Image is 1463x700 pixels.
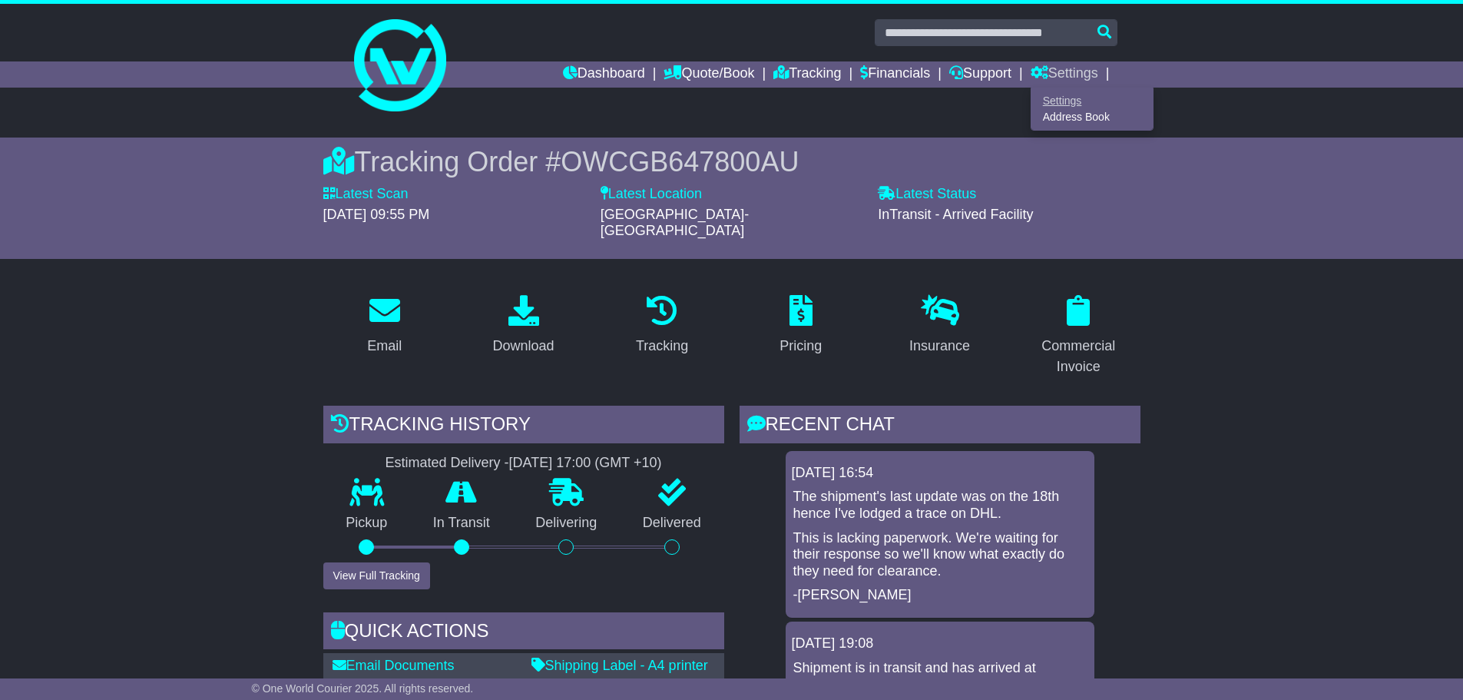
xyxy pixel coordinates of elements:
[899,290,980,362] a: Insurance
[620,515,724,532] p: Delivered
[531,658,708,673] a: Shipping Label - A4 printer
[773,61,841,88] a: Tracking
[626,290,698,362] a: Tracking
[492,336,554,357] div: Download
[1031,61,1098,88] a: Settings
[909,336,970,357] div: Insurance
[1031,92,1153,109] a: Settings
[561,146,799,177] span: OWCGB647800AU
[860,61,930,88] a: Financials
[601,207,749,239] span: [GEOGRAPHIC_DATA]-[GEOGRAPHIC_DATA]
[1031,109,1153,126] a: Address Book
[509,455,662,472] div: [DATE] 17:00 (GMT +10)
[792,635,1088,652] div: [DATE] 19:08
[878,207,1033,222] span: InTransit - Arrived Facility
[333,658,455,673] a: Email Documents
[323,207,430,222] span: [DATE] 09:55 PM
[793,530,1087,580] p: This is lacking paperwork. We're waiting for their response so we'll know what exactly do they ne...
[323,145,1140,178] div: Tracking Order #
[323,612,724,654] div: Quick Actions
[410,515,513,532] p: In Transit
[563,61,645,88] a: Dashboard
[252,682,474,695] span: © One World Courier 2025. All rights reserved.
[779,336,822,357] div: Pricing
[323,455,724,472] div: Estimated Delivery -
[323,562,430,589] button: View Full Tracking
[740,406,1140,447] div: RECENT CHAT
[601,186,702,203] label: Latest Location
[323,515,411,532] p: Pickup
[367,336,402,357] div: Email
[1017,290,1140,383] a: Commercial Invoice
[357,290,412,362] a: Email
[323,406,724,447] div: Tracking history
[949,61,1011,88] a: Support
[878,186,976,203] label: Latest Status
[793,489,1087,522] p: The shipment's last update was on the 18th hence I've lodged a trace on DHL.
[1031,88,1154,131] div: Quote/Book
[636,336,688,357] div: Tracking
[482,290,564,362] a: Download
[664,61,754,88] a: Quote/Book
[323,186,409,203] label: Latest Scan
[1027,336,1130,377] div: Commercial Invoice
[793,587,1087,604] p: -[PERSON_NAME]
[792,465,1088,482] div: [DATE] 16:54
[513,515,621,532] p: Delivering
[770,290,832,362] a: Pricing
